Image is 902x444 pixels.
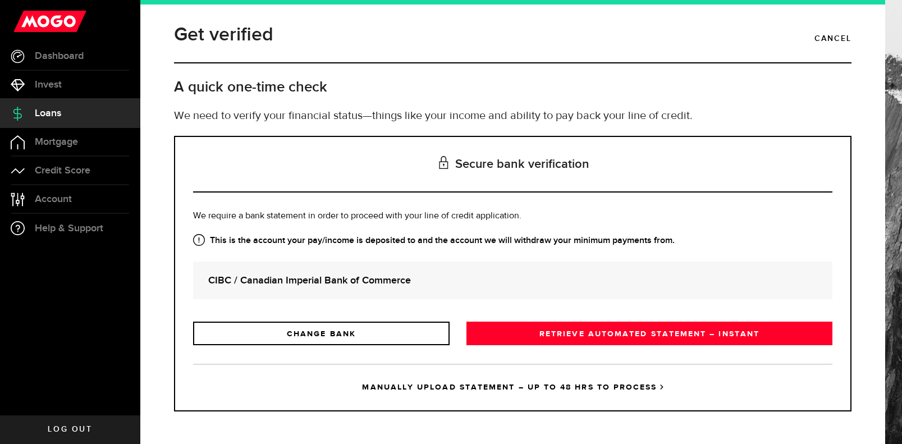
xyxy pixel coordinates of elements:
[193,137,832,193] h3: Secure bank verification
[466,322,832,345] a: RETRIEVE AUTOMATED STATEMENT – INSTANT
[35,51,84,61] span: Dashboard
[35,166,90,176] span: Credit Score
[35,223,103,234] span: Help & Support
[174,108,851,125] p: We need to verify your financial status—things like your income and ability to pay back your line...
[193,322,450,345] a: CHANGE BANK
[48,425,92,433] span: Log out
[174,78,851,97] h2: A quick one-time check
[193,212,521,221] span: We require a bank statement in order to proceed with your line of credit application.
[208,273,817,288] strong: CIBC / Canadian Imperial Bank of Commerce
[35,80,62,90] span: Invest
[855,397,902,444] iframe: LiveChat chat widget
[814,29,851,48] a: Cancel
[35,194,72,204] span: Account
[193,234,832,248] strong: This is the account your pay/income is deposited to and the account we will withdraw your minimum...
[35,137,78,147] span: Mortgage
[35,108,61,118] span: Loans
[174,20,273,49] h1: Get verified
